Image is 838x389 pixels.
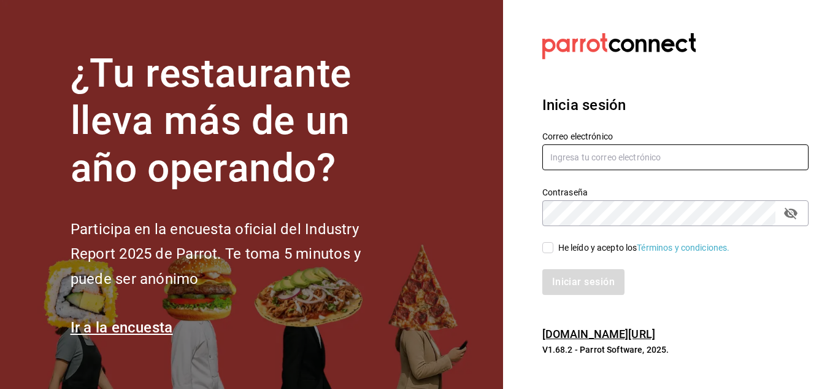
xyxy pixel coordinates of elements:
[542,144,809,170] input: Ingresa tu correo electrónico
[542,344,809,356] p: V1.68.2 - Parrot Software, 2025.
[71,217,402,292] h2: Participa en la encuesta oficial del Industry Report 2025 de Parrot. Te toma 5 minutos y puede se...
[780,203,801,224] button: passwordField
[542,94,809,116] h3: Inicia sesión
[542,188,809,197] label: Contraseña
[542,132,809,141] label: Correo electrónico
[71,319,173,336] a: Ir a la encuesta
[637,243,729,253] a: Términos y condiciones.
[71,50,402,192] h1: ¿Tu restaurante lleva más de un año operando?
[542,328,655,340] a: [DOMAIN_NAME][URL]
[558,242,730,254] div: He leído y acepto los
